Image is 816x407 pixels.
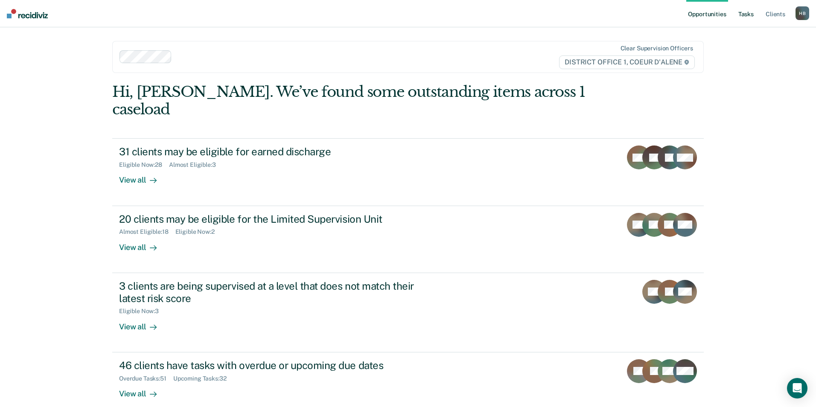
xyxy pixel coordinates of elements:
div: Clear supervision officers [621,45,693,52]
span: DISTRICT OFFICE 1, COEUR D'ALENE [559,55,695,69]
div: Loading data... [388,251,428,259]
button: HB [796,6,809,20]
div: Open Intercom Messenger [787,378,807,398]
div: H B [796,6,809,20]
img: Recidiviz [7,9,48,18]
